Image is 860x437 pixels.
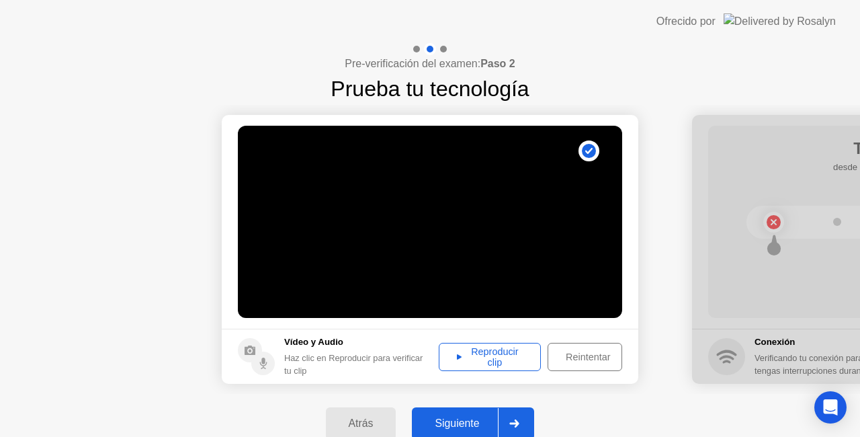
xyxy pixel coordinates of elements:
[284,352,432,377] div: Haz clic en Reproducir para verificar tu clip
[443,346,536,368] div: Reproducir clip
[814,391,847,424] div: Open Intercom Messenger
[416,418,498,430] div: Siguiente
[330,418,392,430] div: Atrás
[724,13,836,29] img: Delivered by Rosalyn
[345,56,515,72] h4: Pre-verificación del examen:
[284,335,432,349] h5: Vídeo y Audio
[480,58,515,69] b: Paso 2
[552,352,623,362] div: Reintentar
[331,73,529,105] h1: Prueba tu tecnología
[439,343,541,371] button: Reproducir clip
[548,343,622,371] button: Reintentar
[656,13,716,30] div: Ofrecido por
